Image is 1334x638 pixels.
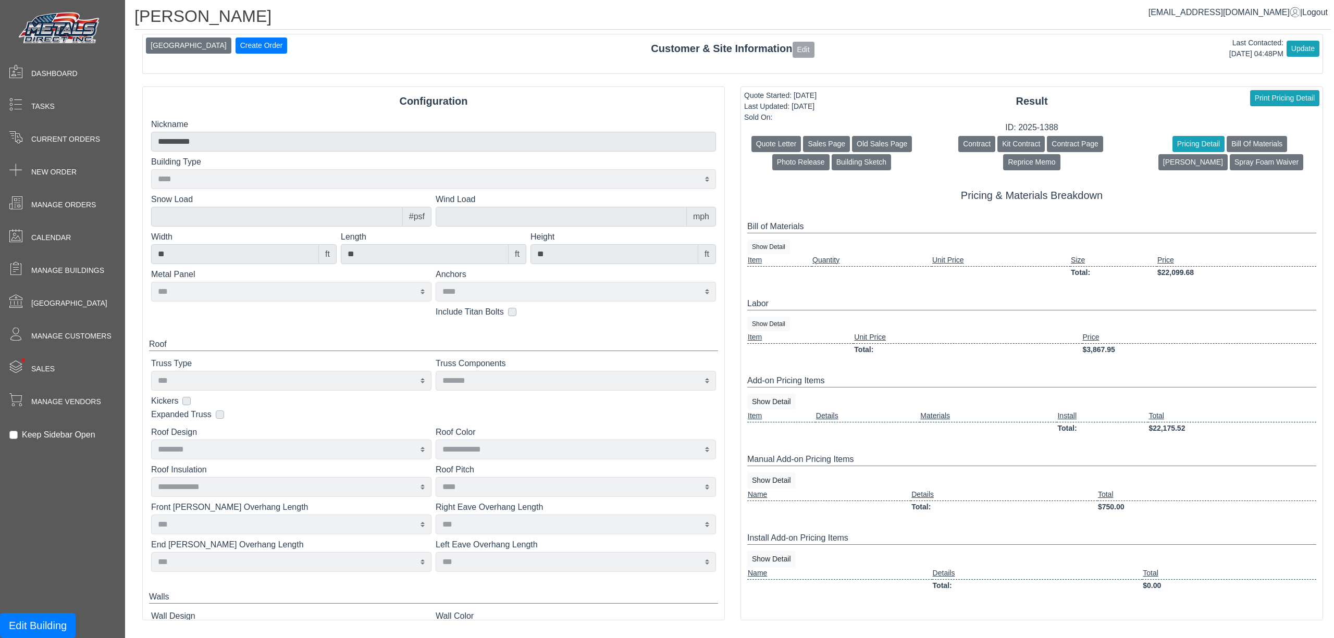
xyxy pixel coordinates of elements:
[1250,90,1319,106] button: Print Pricing Detail
[436,426,716,439] label: Roof Color
[151,539,431,551] label: End [PERSON_NAME] Overhang Length
[747,317,790,331] button: Show Detail
[530,231,716,243] label: Height
[31,298,107,309] span: [GEOGRAPHIC_DATA]
[151,268,431,281] label: Metal Panel
[31,364,55,374] span: Sales
[436,610,716,622] label: Wall Color
[698,244,716,264] div: ft
[1057,422,1148,434] td: Total:
[793,42,814,58] button: Edit
[747,472,796,489] button: Show Detail
[31,167,77,178] span: New Order
[932,567,1143,580] td: Details
[402,207,431,227] div: #psf
[143,93,724,109] div: Configuration
[151,357,431,370] label: Truss Type
[911,501,1097,513] td: Total:
[812,254,932,267] td: Quantity
[747,297,1316,310] div: Labor
[747,374,1316,387] div: Add-on Pricing Items
[16,9,104,48] img: Metals Direct Inc Logo
[1070,266,1157,279] td: Total:
[747,254,812,267] td: Item
[1142,567,1316,580] td: Total
[22,429,95,441] label: Keep Sidebar Open
[151,118,716,131] label: Nickname
[751,136,801,152] button: Quote Letter
[1148,422,1316,434] td: $22,175.52
[747,551,796,567] button: Show Detail
[151,408,212,421] label: Expanded Truss
[143,41,1323,57] div: Customer & Site Information
[1047,136,1103,152] button: Contract Page
[1229,37,1283,59] div: Last Contacted: [DATE] 04:48PM
[1157,254,1316,267] td: Price
[1230,154,1303,170] button: Spray Foam Waiver
[151,231,337,243] label: Width
[1057,410,1148,422] td: Install
[436,193,716,206] label: Wind Load
[236,37,288,54] button: Create Order
[958,136,995,152] button: Contract
[852,136,912,152] button: Old Sales Page
[772,154,830,170] button: Photo Release
[341,231,526,243] label: Length
[31,199,96,210] span: Manage Orders
[744,90,817,101] div: Quote Started: [DATE]
[1148,8,1300,17] a: [EMAIL_ADDRESS][DOMAIN_NAME]
[747,240,790,254] button: Show Detail
[747,394,796,410] button: Show Detail
[1148,6,1328,19] div: |
[1142,579,1316,592] td: $0.00
[932,254,1070,267] td: Unit Price
[747,567,932,580] td: Name
[932,579,1143,592] td: Total:
[31,134,100,145] span: Current Orders
[741,121,1323,134] div: ID: 2025-1388
[436,268,716,281] label: Anchors
[1157,266,1316,279] td: $22,099.68
[1148,410,1316,422] td: Total
[436,539,716,551] label: Left Eave Overhang Length
[686,207,716,227] div: mph
[747,189,1316,202] h5: Pricing & Materials Breakdown
[436,357,716,370] label: Truss Components
[1097,489,1316,501] td: Total
[747,410,816,422] td: Item
[1172,136,1225,152] button: Pricing Detail
[997,136,1045,152] button: Kit Contract
[1287,41,1319,57] button: Update
[741,93,1323,109] div: Result
[436,306,504,318] label: Include Titan Bolts
[1227,136,1287,152] button: Bill Of Materials
[146,37,231,54] button: [GEOGRAPHIC_DATA]
[1302,8,1328,17] span: Logout
[854,331,1082,344] td: Unit Price
[920,410,1057,422] td: Materials
[816,410,920,422] td: Details
[31,396,101,407] span: Manage Vendors
[1158,154,1228,170] button: [PERSON_NAME]
[436,464,716,476] label: Roof Pitch
[31,331,112,342] span: Manage Customers
[832,154,892,170] button: Building Sketch
[149,591,718,604] div: Walls
[1003,154,1060,170] button: Reprice Memo
[31,232,71,243] span: Calendar
[1097,501,1316,513] td: $750.00
[151,193,431,206] label: Snow Load
[31,101,55,112] span: Tasks
[151,426,431,439] label: Roof Design
[911,489,1097,501] td: Details
[747,331,854,344] td: Item
[508,244,526,264] div: ft
[1082,331,1316,344] td: Price
[747,453,1316,466] div: Manual Add-on Pricing Items
[10,343,36,377] span: •
[151,501,431,514] label: Front [PERSON_NAME] Overhang Length
[436,501,716,514] label: Right Eave Overhang Length
[151,395,178,407] label: Kickers
[747,532,1316,545] div: Install Add-on Pricing Items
